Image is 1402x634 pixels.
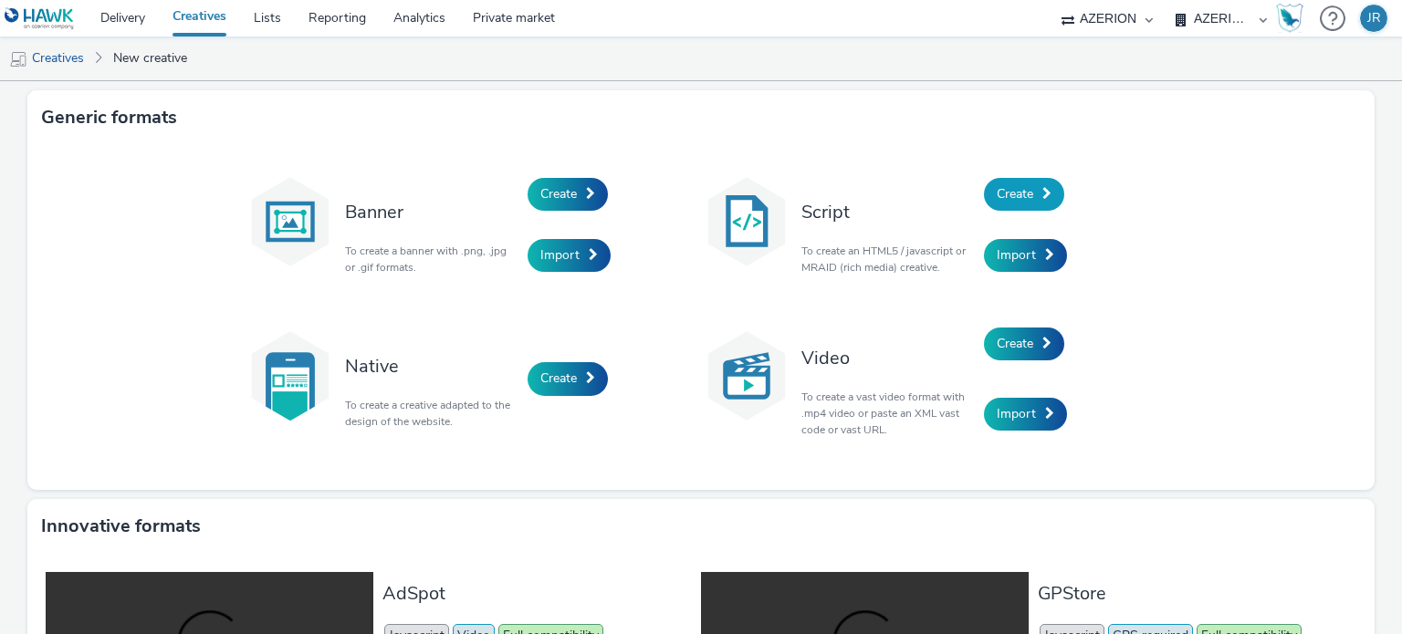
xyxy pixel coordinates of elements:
p: To create a banner with .png, .jpg or .gif formats. [345,243,518,275]
h3: Script [801,200,975,224]
img: banner.svg [245,176,336,267]
div: JR [1367,5,1381,32]
img: mobile [9,50,27,68]
a: Import [984,398,1067,431]
span: Import [540,246,580,264]
img: native.svg [245,330,336,421]
a: New creative [104,36,196,80]
p: To create a creative adapted to the design of the website. [345,397,518,430]
h3: Native [345,354,518,379]
span: Create [540,369,577,387]
p: To create an HTML5 / javascript or MRAID (rich media) creative. [801,243,975,275]
a: Create [528,362,608,395]
a: Import [984,239,1067,272]
img: code.svg [701,176,792,267]
a: Hawk Academy [1276,4,1311,33]
img: Hawk Academy [1276,4,1303,33]
h3: Generic formats [41,104,177,131]
span: Import [997,246,1036,264]
a: Create [984,327,1064,360]
img: video.svg [701,330,792,421]
span: Create [540,185,577,203]
img: undefined Logo [5,7,75,30]
span: Import [997,405,1036,422]
span: Create [997,335,1033,352]
a: Create [984,178,1064,211]
a: Create [528,178,608,211]
h3: Video [801,346,975,370]
h3: GPStore [1038,581,1347,606]
p: To create a vast video format with .mp4 video or paste an XML vast code or vast URL. [801,389,975,438]
h3: Innovative formats [41,513,201,540]
h3: Banner [345,200,518,224]
a: Import [528,239,611,272]
span: Create [997,185,1033,203]
h3: AdSpot [382,581,692,606]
